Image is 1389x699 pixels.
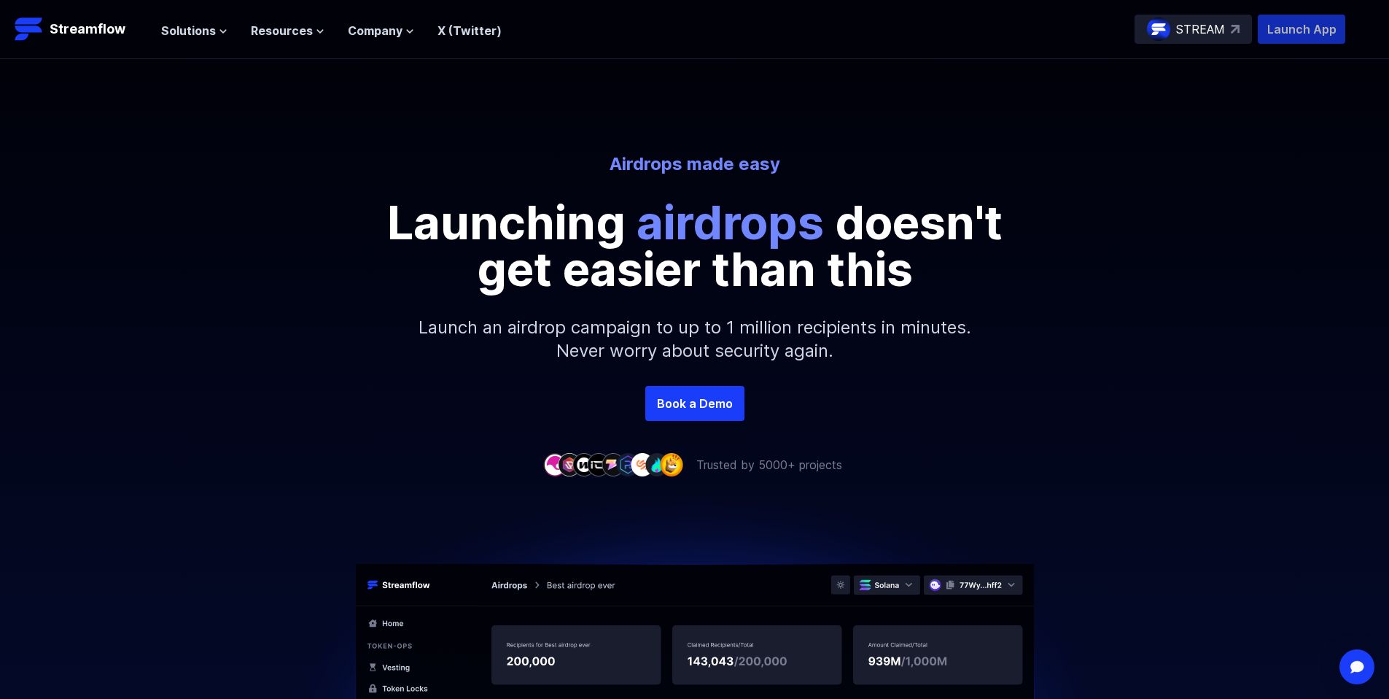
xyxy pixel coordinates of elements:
button: Resources [251,22,324,39]
img: company-4 [587,453,610,476]
p: STREAM [1176,20,1225,38]
button: Solutions [161,22,227,39]
button: Launch App [1258,15,1345,44]
img: streamflow-logo-circle.png [1147,18,1170,41]
img: company-9 [660,453,683,476]
p: Launching doesn't get easier than this [367,199,1023,293]
img: company-5 [602,453,625,476]
img: company-2 [558,453,581,476]
a: STREAM [1135,15,1252,44]
img: company-1 [543,453,567,476]
p: Streamflow [50,19,125,39]
a: Book a Demo [645,386,744,421]
div: Open Intercom Messenger [1339,649,1374,684]
p: Airdrops made easy [291,152,1099,176]
p: Trusted by 5000+ projects [696,456,842,474]
button: Company [348,22,414,39]
img: company-7 [631,453,654,476]
p: Launch an airdrop campaign to up to 1 million recipients in minutes. Never worry about security a... [381,293,1008,386]
img: top-right-arrow.svg [1231,25,1240,34]
img: company-3 [572,453,596,476]
a: Streamflow [15,15,147,44]
img: company-6 [616,453,639,476]
a: X (Twitter) [437,23,502,38]
span: Resources [251,22,313,39]
span: Company [348,22,402,39]
span: airdrops [637,194,824,250]
img: company-8 [645,453,669,476]
img: Streamflow Logo [15,15,44,44]
span: Solutions [161,22,216,39]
